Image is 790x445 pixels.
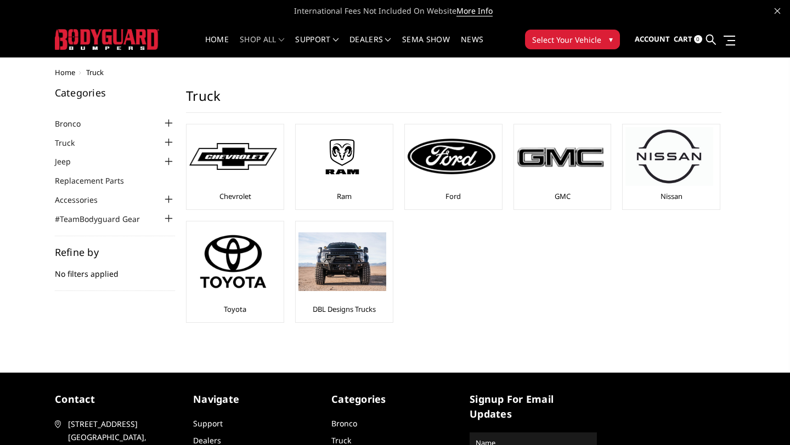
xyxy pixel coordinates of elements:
[402,36,450,57] a: SEMA Show
[205,36,229,57] a: Home
[55,118,94,129] a: Bronco
[224,304,246,314] a: Toyota
[555,191,571,201] a: GMC
[55,247,176,291] div: No filters applied
[219,191,251,201] a: Chevrolet
[456,5,493,16] a: More Info
[525,30,620,49] button: Select Your Vehicle
[55,194,111,206] a: Accessories
[674,34,692,44] span: Cart
[313,304,376,314] a: DBL Designs Trucks
[295,36,338,57] a: Support
[609,33,613,45] span: ▾
[674,25,702,54] a: Cart 0
[55,213,154,225] a: #TeamBodyguard Gear
[55,175,138,186] a: Replacement Parts
[461,36,483,57] a: News
[55,137,88,149] a: Truck
[331,418,357,429] a: Bronco
[193,392,320,407] h5: Navigate
[635,34,670,44] span: Account
[86,67,104,77] span: Truck
[661,191,682,201] a: Nissan
[331,392,459,407] h5: Categories
[694,35,702,43] span: 0
[532,34,601,45] span: Select Your Vehicle
[55,247,176,257] h5: Refine by
[186,88,721,113] h1: Truck
[349,36,391,57] a: Dealers
[445,191,461,201] a: Ford
[635,25,670,54] a: Account
[55,67,75,77] a: Home
[337,191,352,201] a: Ram
[470,392,597,421] h5: signup for email updates
[55,392,182,407] h5: contact
[240,36,284,57] a: shop all
[55,29,159,49] img: BODYGUARD BUMPERS
[55,88,176,98] h5: Categories
[55,156,84,167] a: Jeep
[193,418,223,429] a: Support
